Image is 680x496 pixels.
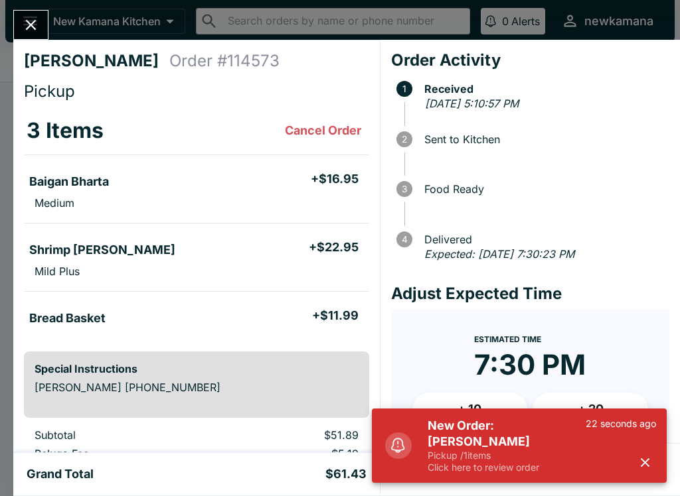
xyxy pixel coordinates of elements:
[27,117,104,144] h3: 3 Items
[35,428,210,442] p: Subtotal
[29,310,106,326] h5: Bread Basket
[309,239,359,255] h5: + $22.95
[27,466,94,482] h5: Grand Total
[418,183,669,195] span: Food Ready
[424,247,574,261] em: Expected: [DATE] 7:30:23 PM
[35,447,210,460] p: Beluga Fee
[325,466,367,482] h5: $61.43
[418,133,669,145] span: Sent to Kitchen
[312,308,359,324] h5: + $11.99
[428,418,586,450] h5: New Order: [PERSON_NAME]
[402,184,407,194] text: 3
[586,418,656,430] p: 22 seconds ago
[474,334,541,344] span: Estimated Time
[391,50,669,70] h4: Order Activity
[24,107,369,341] table: orders table
[412,393,528,426] button: + 10
[428,450,586,462] p: Pickup / 1 items
[29,242,175,258] h5: Shrimp [PERSON_NAME]
[418,233,669,245] span: Delivered
[14,11,48,39] button: Close
[401,234,407,245] text: 4
[311,171,359,187] h5: + $16.95
[425,97,519,110] em: [DATE] 5:10:57 PM
[533,393,648,426] button: + 20
[280,117,367,144] button: Cancel Order
[474,347,586,382] time: 7:30 PM
[402,84,406,94] text: 1
[35,362,359,375] h6: Special Instructions
[35,196,74,210] p: Medium
[24,51,169,71] h4: [PERSON_NAME]
[231,428,359,442] p: $51.89
[231,447,359,460] p: $5.19
[428,462,586,473] p: Click here to review order
[169,51,280,71] h4: Order # 114573
[35,265,80,278] p: Mild Plus
[35,381,359,394] p: [PERSON_NAME] [PHONE_NUMBER]
[29,174,109,190] h5: Baigan Bharta
[418,83,669,95] span: Received
[402,134,407,145] text: 2
[391,284,669,304] h4: Adjust Expected Time
[24,82,75,101] span: Pickup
